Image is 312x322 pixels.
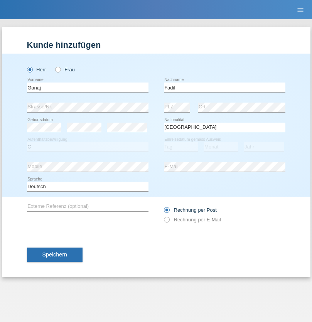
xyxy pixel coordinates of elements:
input: Frau [55,67,60,72]
a: menu [293,7,308,12]
label: Rechnung per E-Mail [164,217,221,223]
label: Herr [27,67,46,72]
h1: Kunde hinzufügen [27,40,285,50]
input: Herr [27,67,32,72]
input: Rechnung per E-Mail [164,217,169,226]
span: Speichern [42,251,67,258]
button: Speichern [27,248,83,262]
input: Rechnung per Post [164,207,169,217]
i: menu [297,6,304,14]
label: Rechnung per Post [164,207,217,213]
label: Frau [55,67,75,72]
